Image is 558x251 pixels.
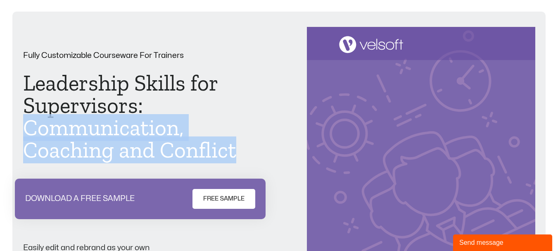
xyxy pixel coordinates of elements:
[23,52,251,60] p: Fully Customizable Courseware For Trainers
[453,233,554,251] iframe: chat widget
[23,72,251,161] h1: Leadership Skills for Supervisors: Communication, Coaching and Conflict
[192,189,255,209] a: FREE SAMPLE
[25,195,135,203] p: DOWNLOAD A FREE SAMPLE
[203,194,245,204] span: FREE SAMPLE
